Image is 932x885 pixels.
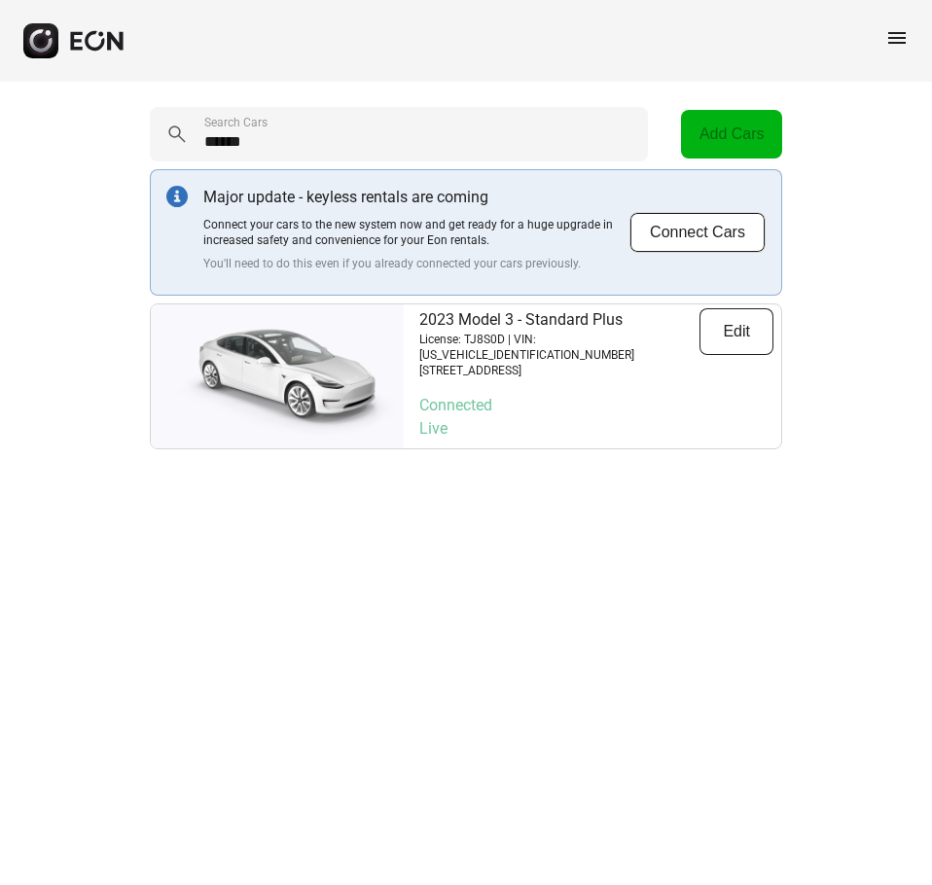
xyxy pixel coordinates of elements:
[204,115,268,130] label: Search Cars
[203,186,629,209] p: Major update - keyless rentals are coming
[166,186,188,207] img: info
[203,217,629,248] p: Connect your cars to the new system now and get ready for a huge upgrade in increased safety and ...
[203,256,629,271] p: You'll need to do this even if you already connected your cars previously.
[419,332,699,363] p: License: TJ8S0D | VIN: [US_VEHICLE_IDENTIFICATION_NUMBER]
[419,394,773,417] p: Connected
[629,212,766,253] button: Connect Cars
[419,417,773,441] p: Live
[419,308,699,332] p: 2023 Model 3 - Standard Plus
[699,308,773,355] button: Edit
[885,26,909,50] span: menu
[419,363,699,378] p: [STREET_ADDRESS]
[151,313,404,440] img: car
